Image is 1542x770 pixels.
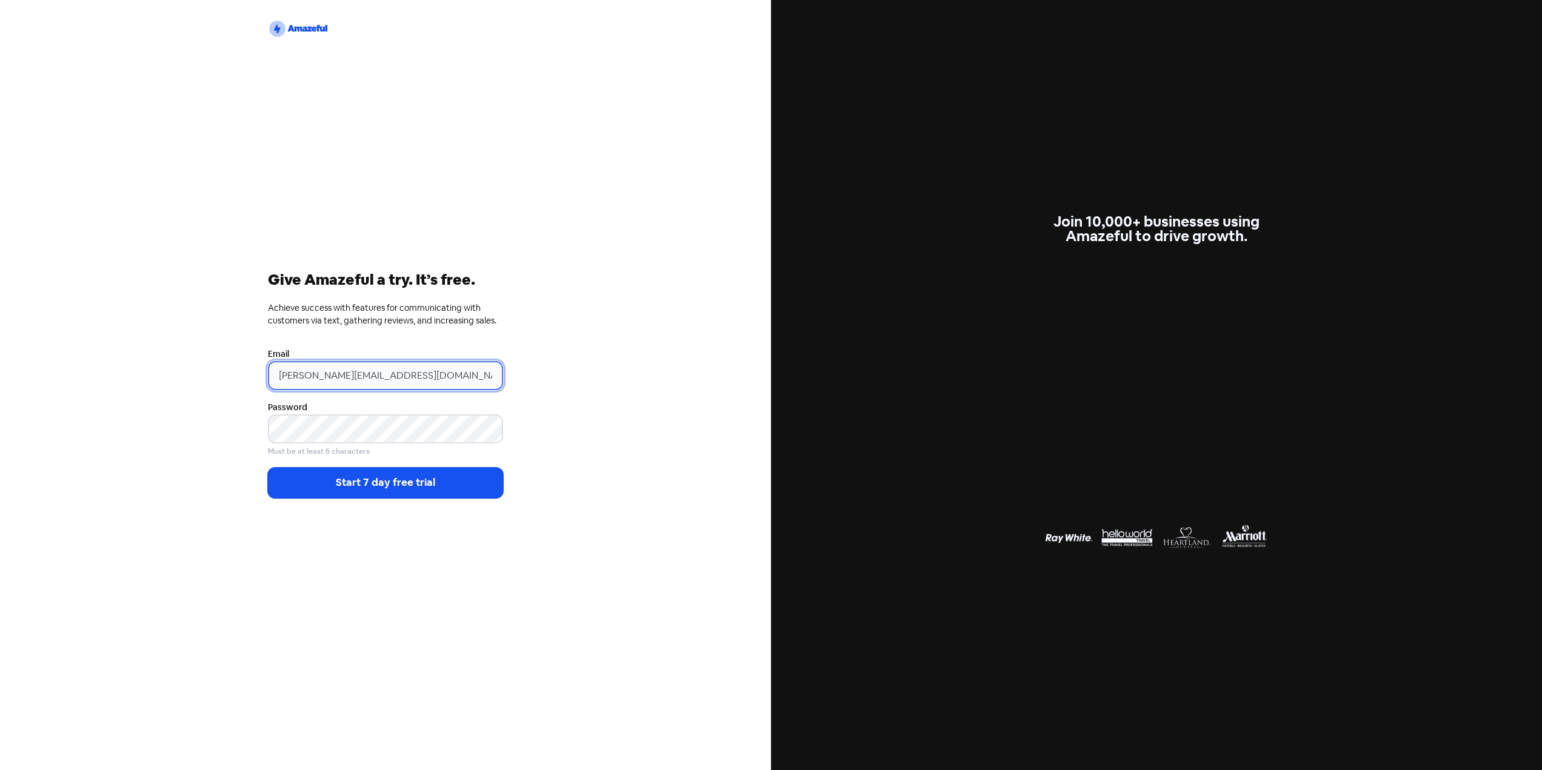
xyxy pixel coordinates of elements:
[1039,214,1274,244] div: Join 10,000+ businesses using Amazeful to drive growth.
[268,401,307,414] label: Password
[268,348,289,360] label: Email
[268,361,503,390] input: Enter your email address...
[268,302,503,327] div: Achieve success with features for communicating with customers via text, gathering reviews, and i...
[268,273,503,287] div: Give Amazeful a try. It’s free.
[268,446,370,457] small: Must be at least 6 characters
[268,468,503,498] button: Start 7 day free trial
